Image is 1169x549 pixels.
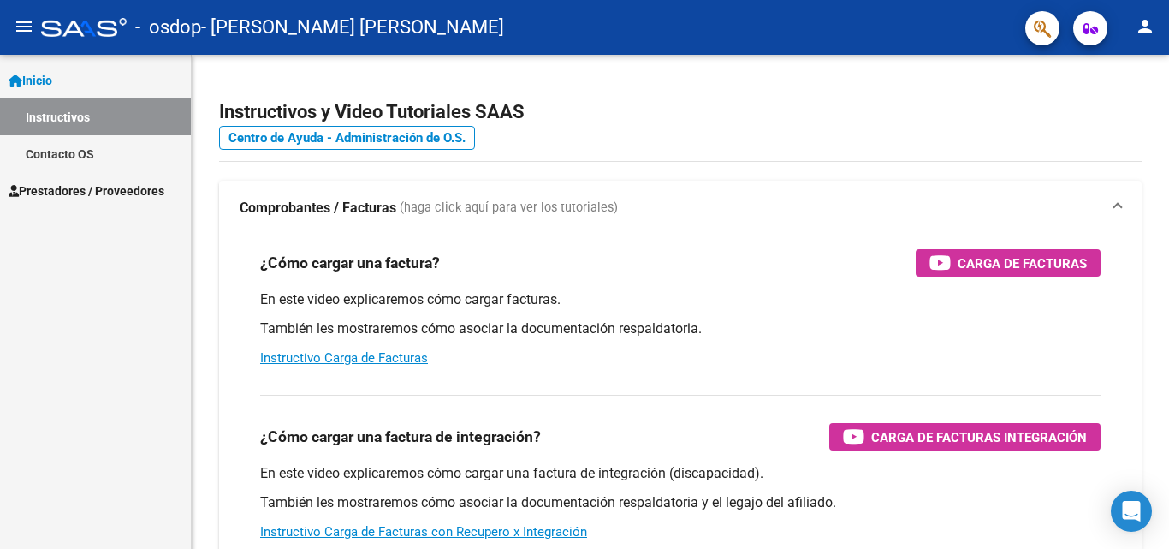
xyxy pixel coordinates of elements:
[260,251,440,275] h3: ¿Cómo cargar una factura?
[1111,491,1152,532] div: Open Intercom Messenger
[260,319,1101,338] p: También les mostraremos cómo asociar la documentación respaldatoria.
[829,423,1101,451] button: Carga de Facturas Integración
[260,425,541,449] h3: ¿Cómo cargar una factura de integración?
[1135,16,1155,37] mat-icon: person
[219,126,475,150] a: Centro de Ayuda - Administración de O.S.
[871,427,1087,448] span: Carga de Facturas Integración
[260,493,1101,512] p: También les mostraremos cómo asociar la documentación respaldatoria y el legajo del afiliado.
[135,9,201,46] span: - osdop
[916,249,1101,277] button: Carga de Facturas
[14,16,34,37] mat-icon: menu
[260,290,1101,309] p: En este video explicaremos cómo cargar facturas.
[201,9,504,46] span: - [PERSON_NAME] [PERSON_NAME]
[9,182,164,200] span: Prestadores / Proveedores
[400,199,618,218] span: (haga click aquí para ver los tutoriales)
[260,350,428,366] a: Instructivo Carga de Facturas
[9,71,52,90] span: Inicio
[219,181,1142,236] mat-expansion-panel-header: Comprobantes / Facturas (haga click aquí para ver los tutoriales)
[240,199,396,218] strong: Comprobantes / Facturas
[958,253,1087,274] span: Carga de Facturas
[260,464,1101,483] p: En este video explicaremos cómo cargar una factura de integración (discapacidad).
[260,524,587,540] a: Instructivo Carga de Facturas con Recupero x Integración
[219,96,1142,128] h2: Instructivos y Video Tutoriales SAAS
